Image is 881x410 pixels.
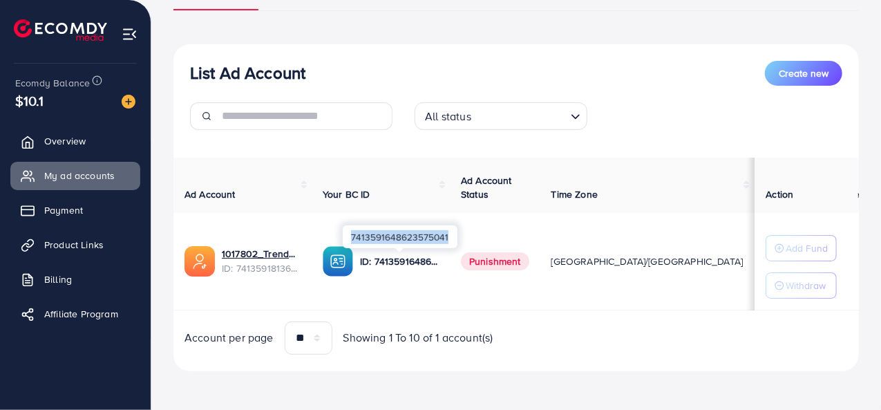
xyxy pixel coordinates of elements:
[765,61,842,86] button: Create new
[122,26,138,42] img: menu
[475,104,565,127] input: Search for option
[15,76,90,90] span: Ecomdy Balance
[343,225,457,248] div: 7413591648623575041
[10,300,140,328] a: Affiliate Program
[766,235,837,261] button: Add Fund
[44,238,104,252] span: Product Links
[10,127,140,155] a: Overview
[44,169,115,183] span: My ad accounts
[786,277,826,294] p: Withdraw
[184,330,274,346] span: Account per page
[766,187,794,201] span: Action
[415,102,587,130] div: Search for option
[822,348,871,400] iframe: Chat
[10,265,140,293] a: Billing
[44,134,86,148] span: Overview
[551,254,743,268] span: [GEOGRAPHIC_DATA]/[GEOGRAPHIC_DATA]
[779,66,828,80] span: Create new
[786,240,828,257] p: Add Fund
[184,246,215,277] img: ic-ads-acc.e4c84228.svg
[343,330,493,346] span: Showing 1 To 10 of 1 account(s)
[551,187,598,201] span: Time Zone
[461,252,529,270] span: Punishment
[44,203,83,217] span: Payment
[44,307,118,321] span: Affiliate Program
[44,272,72,286] span: Billing
[10,196,140,224] a: Payment
[15,91,44,111] span: $10.1
[766,272,837,299] button: Withdraw
[190,63,305,83] h3: List Ad Account
[360,253,439,270] p: ID: 7413591648623575041
[222,247,301,275] div: <span class='underline'>1017802_Trendy Abodes 12_1726111371570</span></br>7413591813690425361
[461,174,512,201] span: Ad Account Status
[184,187,236,201] span: Ad Account
[222,261,301,275] span: ID: 7413591813690425361
[222,247,301,261] a: 1017802_Trendy Abodes 12_1726111371570
[323,246,353,277] img: ic-ba-acc.ded83a64.svg
[122,95,135,109] img: image
[14,19,107,41] img: logo
[323,187,370,201] span: Your BC ID
[10,231,140,259] a: Product Links
[422,106,474,127] span: All status
[10,162,140,189] a: My ad accounts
